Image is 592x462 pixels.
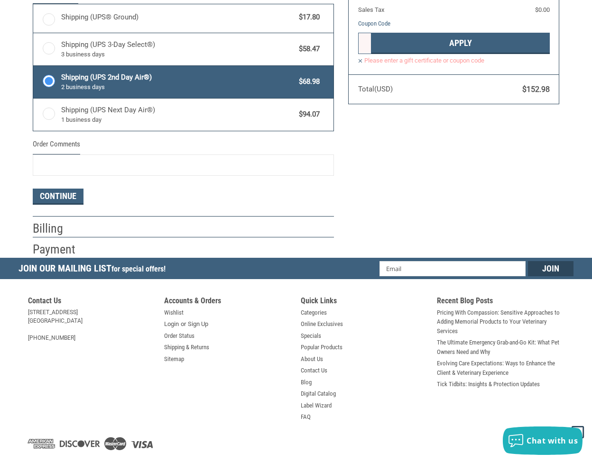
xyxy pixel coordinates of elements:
[527,435,578,446] span: Chat with us
[294,76,320,87] span: $68.98
[33,139,80,154] legend: Order Comments
[61,12,295,23] span: Shipping (UPS® Ground)
[164,343,209,352] a: Shipping & Returns
[301,412,311,422] a: FAQ
[301,389,336,399] a: Digital Catalog
[111,264,166,273] span: for special offers!
[301,401,332,410] a: Label Wizard
[33,189,83,205] button: Continue
[28,308,155,342] address: [STREET_ADDRESS] [GEOGRAPHIC_DATA] [PHONE_NUMBER]
[294,109,320,120] span: $94.07
[301,343,342,352] a: Popular Products
[61,105,295,125] span: Shipping (UPS Next Day Air®)
[301,354,323,364] a: About Us
[18,258,170,282] h5: Join Our Mailing List
[33,221,88,236] h2: Billing
[33,242,88,257] h2: Payment
[358,85,393,93] span: Total (USD)
[175,319,192,329] span: or
[301,319,343,329] a: Online Exclusives
[294,12,320,23] span: $17.80
[164,308,184,317] a: Wishlist
[61,50,295,59] span: 3 business days
[358,6,384,13] span: Sales Tax
[437,308,564,336] a: Pricing With Compassion: Sensitive Approaches to Adding Memorial Products to Your Veterinary Serv...
[437,380,540,389] a: Tick Tidbits: Insights & Protection Updates
[164,354,184,364] a: Sitemap
[503,426,583,455] button: Chat with us
[188,319,208,329] a: Sign Up
[437,296,564,308] h5: Recent Blog Posts
[371,33,550,54] button: Apply
[379,261,526,276] input: Email
[301,308,327,317] a: Categories
[358,56,550,64] label: Please enter a gift certificate or coupon code
[535,6,550,13] span: $0.00
[61,82,295,92] span: 2 business days
[522,85,550,94] span: $152.98
[358,33,371,54] input: Gift Certificate or Coupon Code
[164,319,179,329] a: Login
[61,39,295,59] span: Shipping (UPS 3-Day Select®)
[437,338,564,356] a: The Ultimate Emergency Grab-and-Go Kit: What Pet Owners Need and Why
[301,366,327,375] a: Contact Us
[301,331,321,341] a: Specials
[294,44,320,54] span: $58.47
[301,296,428,308] h5: Quick Links
[301,378,312,387] a: Blog
[528,261,573,276] input: Join
[358,20,390,27] a: Coupon Code
[61,115,295,125] span: 1 business day
[61,72,295,92] span: Shipping (UPS 2nd Day Air®)
[164,331,194,341] a: Order Status
[437,359,564,377] a: Evolving Care Expectations: Ways to Enhance the Client & Veterinary Experience
[164,296,291,308] h5: Accounts & Orders
[28,296,155,308] h5: Contact Us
